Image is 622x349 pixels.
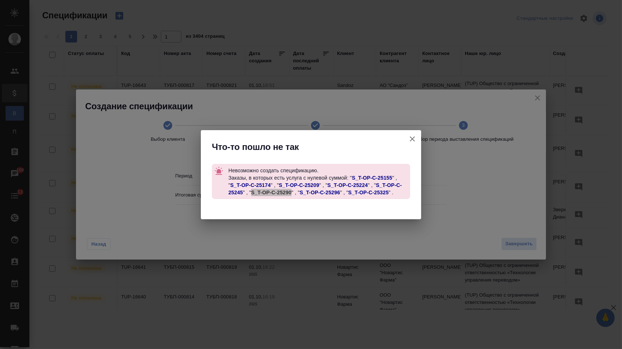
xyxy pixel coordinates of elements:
[212,141,299,153] span: Что-то пошло не так
[300,190,340,195] a: S_T-OP-C-25296
[251,190,292,195] a: S_T-OP-C-25290
[228,182,402,195] a: S_T-OP-C-25245
[230,182,271,188] a: S_T-OP-C-25174
[279,182,319,188] a: S_T-OP-C-25209
[348,190,388,195] a: S_T-OP-C-25325
[228,168,402,195] span: Невозможно создать спецификацию. Заказы, в которых есть услуга с нулевой суммой: " " , " " , " " ...
[352,175,392,181] a: S_T-OP-C-25155
[328,182,368,188] a: S_T-OP-C-25224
